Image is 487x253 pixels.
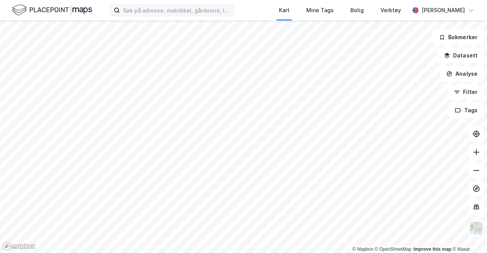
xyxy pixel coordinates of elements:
button: Filter [447,84,484,100]
a: Mapbox homepage [2,242,36,251]
input: Søk på adresse, matrikkel, gårdeiere, leietakere eller personer [120,5,234,16]
div: Mine Tags [306,6,334,15]
iframe: Chat Widget [449,216,487,253]
button: Tags [449,103,484,118]
div: [PERSON_NAME] [422,6,465,15]
button: Datasett [438,48,484,63]
div: Kontrollprogram for chat [449,216,487,253]
img: logo.f888ab2527a4732fd821a326f86c7f29.svg [12,3,92,17]
div: Verktøy [380,6,401,15]
a: Mapbox [352,247,373,252]
button: Bokmerker [433,30,484,45]
a: Improve this map [414,247,451,252]
div: Bolig [350,6,364,15]
div: Kart [279,6,290,15]
button: Analyse [440,66,484,81]
a: OpenStreetMap [375,247,412,252]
